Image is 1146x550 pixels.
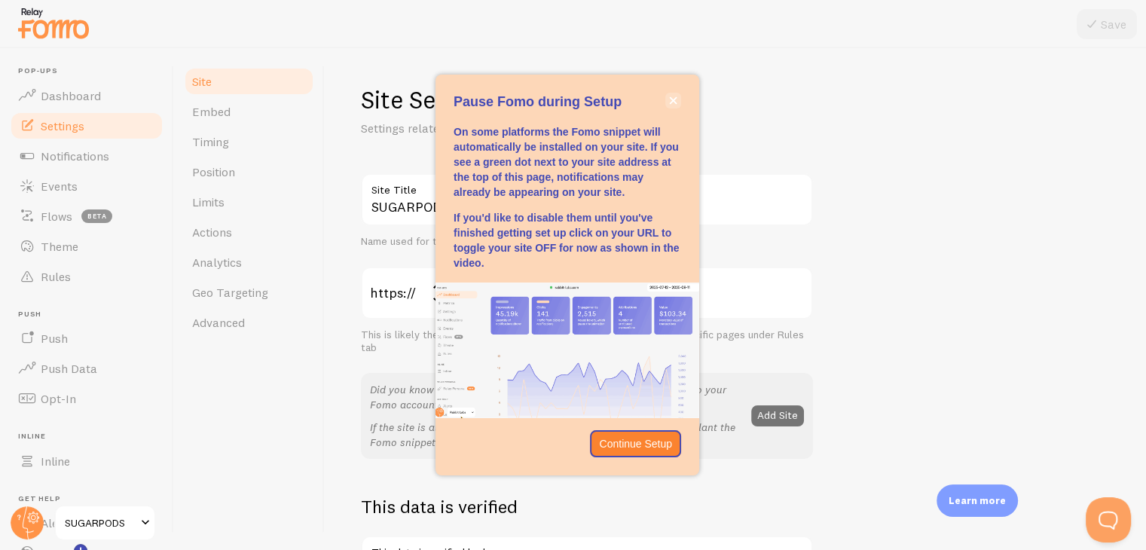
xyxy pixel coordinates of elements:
[65,514,136,532] span: SUGARPODS
[361,328,813,355] div: This is likely the root of your website. You can show/hide Fomo on specific pages under Rules tab
[454,210,681,270] p: If you'd like to disable them until you've finished getting set up click on your URL to toggle yo...
[41,239,78,254] span: Theme
[370,420,742,450] p: If the site is also hosted by Shopify please enter the public URL. To plant the Fomo snippet add the
[751,405,804,426] button: Add Site
[9,353,164,383] a: Push Data
[9,261,164,292] a: Rules
[1086,497,1131,542] iframe: Help Scout Beacon - Open
[9,231,164,261] a: Theme
[41,454,70,469] span: Inline
[361,120,723,137] p: Settings related to your website
[665,93,681,108] button: close,
[9,201,164,231] a: Flows beta
[192,134,229,149] span: Timing
[192,194,225,209] span: Limits
[361,173,813,199] label: Site Title
[361,267,451,319] div: https://
[370,382,742,412] p: Did you know that with Fomo, you can add multiple other websites to your Fomo account, each with ...
[41,391,76,406] span: Opt-In
[41,118,84,133] span: Settings
[41,269,71,284] span: Rules
[183,157,315,187] a: Position
[183,307,315,338] a: Advanced
[192,285,268,300] span: Geo Targeting
[590,430,681,457] button: Continue Setup
[361,84,813,115] h1: Site Settings
[9,383,164,414] a: Opt-In
[435,75,699,475] div: Pause Fomo during Setup
[41,179,78,194] span: Events
[937,484,1018,517] div: Learn more
[183,96,315,127] a: Embed
[18,494,164,504] span: Get Help
[454,93,681,112] p: Pause Fomo during Setup
[192,164,235,179] span: Position
[9,141,164,171] a: Notifications
[361,495,813,518] h2: This data is verified
[192,315,245,330] span: Advanced
[949,493,1006,508] p: Learn more
[192,255,242,270] span: Analytics
[9,111,164,141] a: Settings
[454,124,681,200] p: On some platforms the Fomo snippet will automatically be installed on your site. If you see a gre...
[41,331,68,346] span: Push
[183,247,315,277] a: Analytics
[9,171,164,201] a: Events
[599,436,672,451] p: Continue Setup
[361,235,813,249] div: Name used for this site across your Fomo interface
[183,277,315,307] a: Geo Targeting
[18,66,164,76] span: Pop-ups
[192,104,231,119] span: Embed
[41,88,101,103] span: Dashboard
[41,361,97,376] span: Push Data
[54,505,156,541] a: SUGARPODS
[81,209,112,223] span: beta
[18,432,164,442] span: Inline
[192,74,212,89] span: Site
[183,66,315,96] a: Site
[183,187,315,217] a: Limits
[9,323,164,353] a: Push
[9,81,164,111] a: Dashboard
[18,310,164,319] span: Push
[183,127,315,157] a: Timing
[16,4,91,42] img: fomo-relay-logo-orange.svg
[41,209,72,224] span: Flows
[9,446,164,476] a: Inline
[192,225,232,240] span: Actions
[41,148,109,163] span: Notifications
[183,217,315,247] a: Actions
